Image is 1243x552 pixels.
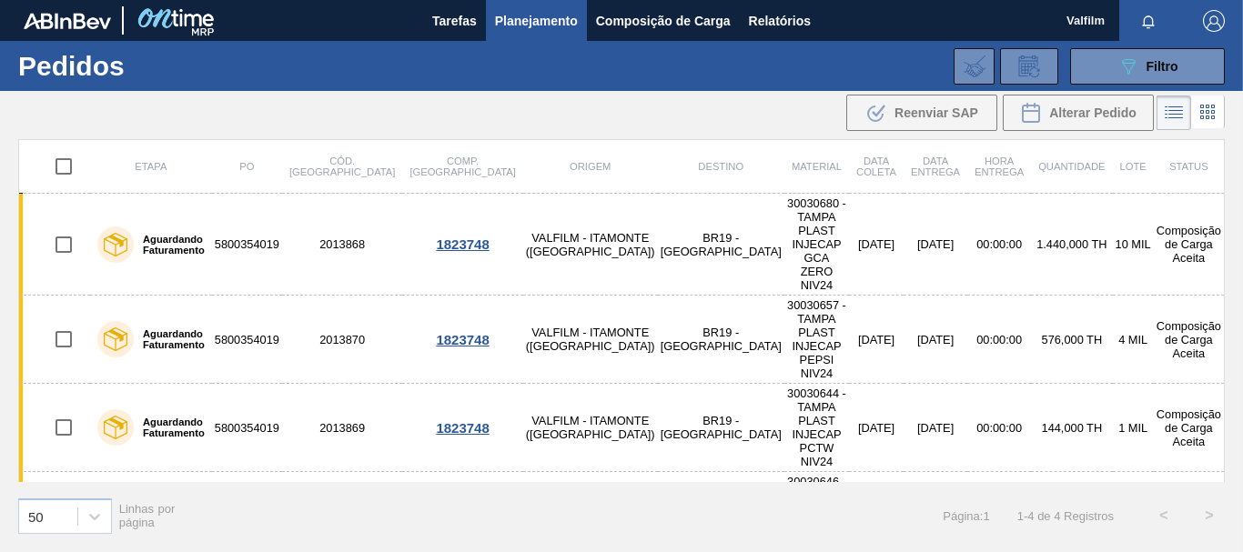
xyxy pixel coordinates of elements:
[24,13,111,29] img: TNhmsLtSVTkK8tSr43FrP2fwEKptu5GPRR3wAAAABJRU5ErkJggg==
[1187,493,1232,538] button: >
[596,10,731,32] span: Composição de Carga
[405,236,520,252] div: 1823748
[1113,296,1154,384] td: 4 MIL
[523,384,658,472] td: VALFILM - ITAMONTE ([GEOGRAPHIC_DATA])
[1070,48,1225,85] button: Filtro
[911,156,960,177] span: Data entrega
[1191,95,1225,130] div: Visão em Cards
[1147,59,1178,74] span: Filtro
[904,384,967,472] td: [DATE]
[1154,296,1225,384] td: Composição de Carga Aceita
[1157,95,1191,130] div: Visão em Lista
[849,194,904,296] td: [DATE]
[894,105,978,120] span: Reenviar SAP
[1031,296,1112,384] td: 576,000 TH
[523,296,658,384] td: VALFILM - ITAMONTE ([GEOGRAPHIC_DATA])
[19,194,1225,296] a: Aguardando Faturamento58003540192013868VALFILM - ITAMONTE ([GEOGRAPHIC_DATA])BR19 - [GEOGRAPHIC_D...
[967,384,1031,472] td: 00:00:00
[19,296,1225,384] a: Aguardando Faturamento58003540192013870VALFILM - ITAMONTE ([GEOGRAPHIC_DATA])BR19 - [GEOGRAPHIC_D...
[784,194,849,296] td: 30030680 - TAMPA PLAST INJECAP GCA ZERO NIV24
[28,508,44,524] div: 50
[1154,194,1225,296] td: Composição de Carga Aceita
[698,161,743,172] span: Destino
[212,194,282,296] td: 5800354019
[749,10,811,32] span: Relatórios
[239,161,254,172] span: PO
[658,296,784,384] td: BR19 - [GEOGRAPHIC_DATA]
[1154,384,1225,472] td: Composição de Carga Aceita
[523,194,658,296] td: VALFILM - ITAMONTE ([GEOGRAPHIC_DATA])
[904,194,967,296] td: [DATE]
[1003,95,1154,131] div: Alterar Pedido
[1113,384,1154,472] td: 1 MIL
[792,161,842,172] span: Material
[1141,493,1187,538] button: <
[1119,8,1177,34] button: Notificações
[134,417,205,438] label: Aguardando Faturamento
[967,296,1031,384] td: 00:00:00
[282,384,402,472] td: 2013869
[1017,509,1114,523] span: 1 - 4 de 4 Registros
[134,234,205,256] label: Aguardando Faturamento
[967,194,1031,296] td: 00:00:00
[849,296,904,384] td: [DATE]
[856,156,896,177] span: Data coleta
[134,328,205,350] label: Aguardando Faturamento
[119,502,176,529] span: Linhas por página
[846,95,997,131] div: Reenviar SAP
[849,384,904,472] td: [DATE]
[1113,194,1154,296] td: 10 MIL
[943,509,989,523] span: Página : 1
[282,296,402,384] td: 2013870
[135,161,167,172] span: Etapa
[289,156,395,177] span: Cód. [GEOGRAPHIC_DATA]
[495,10,578,32] span: Planejamento
[1169,161,1208,172] span: Status
[658,194,784,296] td: BR19 - [GEOGRAPHIC_DATA]
[19,384,1225,472] a: Aguardando Faturamento58003540192013869VALFILM - ITAMONTE ([GEOGRAPHIC_DATA])BR19 - [GEOGRAPHIC_D...
[1120,161,1147,172] span: Lote
[405,332,520,347] div: 1823748
[954,48,995,85] div: Importar Negociações dos Pedidos
[904,296,967,384] td: [DATE]
[405,420,520,436] div: 1823748
[18,55,273,76] h1: Pedidos
[432,10,477,32] span: Tarefas
[1038,161,1105,172] span: Quantidade
[784,296,849,384] td: 30030657 - TAMPA PLAST INJECAP PEPSI NIV24
[1031,384,1112,472] td: 144,000 TH
[975,156,1024,177] span: Hora Entrega
[784,384,849,472] td: 30030644 - TAMPA PLAST INJECAP PCTW NIV24
[1203,10,1225,32] img: Logout
[1000,48,1058,85] div: Solicitação de Revisão de Pedidos
[409,156,515,177] span: Comp. [GEOGRAPHIC_DATA]
[1049,105,1137,120] span: Alterar Pedido
[658,384,784,472] td: BR19 - [GEOGRAPHIC_DATA]
[212,296,282,384] td: 5800354019
[570,161,611,172] span: Origem
[282,194,402,296] td: 2013868
[212,384,282,472] td: 5800354019
[1031,194,1112,296] td: 1.440,000 TH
